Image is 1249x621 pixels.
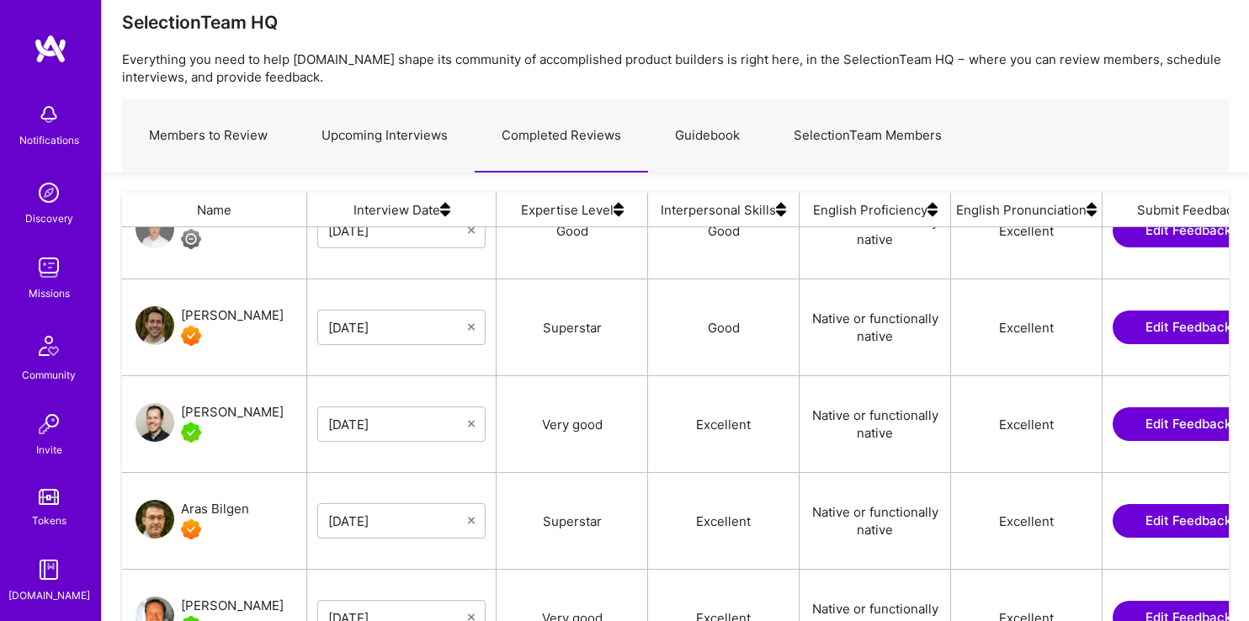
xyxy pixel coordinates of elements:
[497,473,648,569] div: Superstar
[32,553,66,586] img: guide book
[800,473,951,569] div: Native or functionally native
[328,222,468,239] input: Select Date...
[181,519,201,539] img: Exceptional A.Teamer
[776,193,786,226] img: sort
[951,183,1103,279] div: Excellent
[29,284,70,302] div: Missions
[136,210,174,248] img: User Avatar
[181,305,284,326] div: [PERSON_NAME]
[136,209,284,252] a: User Avatar[PERSON_NAME]Limited Access
[307,193,497,226] div: Interview Date
[475,99,648,172] a: Completed Reviews
[122,99,295,172] a: Members to Review
[122,12,278,33] h3: SelectionTeam HQ
[29,326,69,366] img: Community
[32,407,66,441] img: Invite
[34,34,67,64] img: logo
[122,193,307,226] div: Name
[497,376,648,472] div: Very good
[22,366,76,384] div: Community
[136,500,174,539] img: User Avatar
[136,499,249,543] a: User AvatarAras BilgenExceptional A.Teamer
[497,183,648,279] div: Good
[328,416,468,433] input: Select Date...
[951,473,1103,569] div: Excellent
[767,99,969,172] a: SelectionTeam Members
[136,306,174,345] img: User Avatar
[1087,193,1097,226] img: sort
[32,251,66,284] img: teamwork
[648,376,800,472] div: Excellent
[328,319,468,336] input: Select Date...
[19,131,79,149] div: Notifications
[951,193,1103,226] div: English Pronunciation
[181,402,284,422] div: [PERSON_NAME]
[25,210,73,227] div: Discovery
[181,596,284,616] div: [PERSON_NAME]
[800,183,951,279] div: Native or functionally native
[181,422,201,443] img: A.Teamer in Residence
[648,183,800,279] div: Good
[648,473,800,569] div: Excellent
[136,402,284,446] a: User Avatar[PERSON_NAME]A.Teamer in Residence
[497,279,648,375] div: Superstar
[927,193,938,226] img: sort
[32,512,66,529] div: Tokens
[800,376,951,472] div: Native or functionally native
[136,305,284,349] a: User Avatar[PERSON_NAME]Exceptional A.Teamer
[648,193,800,226] div: Interpersonal Skills
[328,512,468,529] input: Select Date...
[951,279,1103,375] div: Excellent
[32,98,66,131] img: bell
[36,441,62,459] div: Invite
[32,176,66,210] img: discovery
[181,326,201,346] img: Exceptional A.Teamer
[614,193,624,226] img: sort
[800,193,951,226] div: English Proficiency
[295,99,475,172] a: Upcoming Interviews
[440,193,450,226] img: sort
[8,586,90,604] div: [DOMAIN_NAME]
[648,99,767,172] a: Guidebook
[39,489,59,505] img: tokens
[181,499,249,519] div: Aras Bilgen
[122,50,1229,86] p: Everything you need to help [DOMAIN_NAME] shape its community of accomplished product builders is...
[497,193,648,226] div: Expertise Level
[648,279,800,375] div: Good
[800,279,951,375] div: Native or functionally native
[136,403,174,442] img: User Avatar
[951,376,1103,472] div: Excellent
[181,229,201,249] img: Limited Access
